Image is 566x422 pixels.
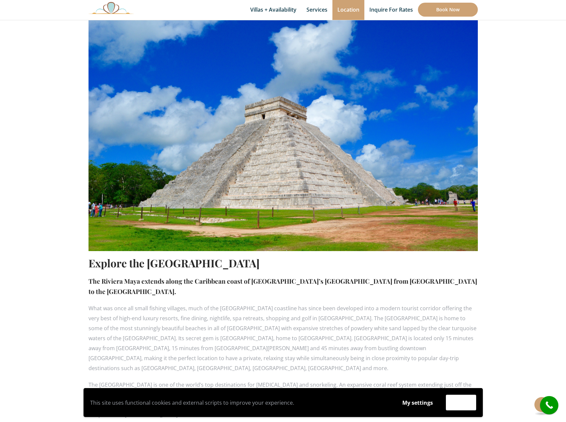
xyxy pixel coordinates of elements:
[89,254,478,271] h1: Explore the [GEOGRAPHIC_DATA]
[89,303,478,373] p: What was once all small fishing villages, much of the [GEOGRAPHIC_DATA] coastline has since been ...
[90,398,389,408] p: This site uses functional cookies and external scripts to improve your experience.
[540,396,558,414] a: call
[89,380,478,420] p: The [GEOGRAPHIC_DATA] is one of the world’s top destinations for [MEDICAL_DATA] and snorkeling. A...
[418,3,478,17] a: Book Now
[396,395,439,410] button: My settings
[542,398,557,413] i: call
[446,395,476,410] button: Accept
[89,2,134,14] img: Awesome Logo
[89,276,478,296] h4: The Riviera Maya extends along the Caribbean coast of [GEOGRAPHIC_DATA]’s [GEOGRAPHIC_DATA] from ...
